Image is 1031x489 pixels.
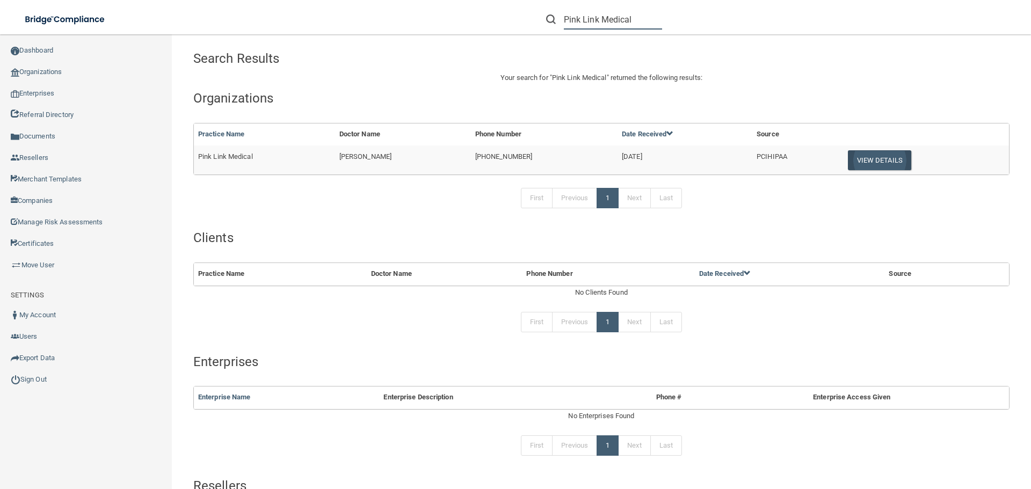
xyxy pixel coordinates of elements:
div: No Clients Found [193,286,1010,299]
th: Doctor Name [335,123,471,145]
h4: Enterprises [193,355,1010,369]
img: ic-search.3b580494.png [546,14,556,24]
a: Practice Name [198,130,244,138]
span: Pink Link Medical [552,74,607,82]
a: Next [618,435,650,456]
a: 1 [597,312,619,332]
a: Next [618,312,650,332]
th: Source [752,123,840,145]
img: organization-icon.f8decf85.png [11,68,19,77]
p: Your search for " " returned the following results: [193,71,1010,84]
img: ic_user_dark.df1a06c3.png [11,311,19,319]
h4: Search Results [193,52,524,65]
a: Previous [552,312,597,332]
img: icon-users.e205127d.png [11,332,19,341]
img: icon-export.b9366987.png [11,354,19,362]
span: PCIHIPAA [757,152,787,160]
th: Enterprise Description [379,386,616,408]
a: First [521,312,553,332]
a: Enterprise Name [198,393,251,401]
a: Last [650,312,682,332]
img: bridge_compliance_login_screen.278c3ca4.svg [16,9,115,31]
th: Phone Number [471,123,618,145]
img: ic_reseller.de258add.png [11,154,19,162]
input: Search [564,10,662,30]
th: Source [884,263,982,285]
a: Next [618,188,650,208]
a: First [521,188,553,208]
th: Enterprise Access Given [721,386,983,408]
button: View Details [848,150,911,170]
div: No Enterprises Found [193,410,1010,422]
img: briefcase.64adab9b.png [11,260,21,271]
a: Last [650,435,682,456]
img: enterprise.0d942306.png [11,90,19,98]
a: Last [650,188,682,208]
a: First [521,435,553,456]
span: Pink Link Medical [198,152,253,160]
img: icon-documents.8dae5593.png [11,133,19,141]
span: [PHONE_NUMBER] [475,152,532,160]
a: Date Received [622,130,673,138]
span: [PERSON_NAME] [339,152,391,160]
th: Doctor Name [367,263,522,285]
img: ic_power_dark.7ecde6b1.png [11,375,20,384]
th: Practice Name [194,263,367,285]
a: Previous [552,435,597,456]
h4: Clients [193,231,1010,245]
a: Previous [552,188,597,208]
a: 1 [597,435,619,456]
th: Phone # [616,386,721,408]
a: Date Received [699,269,751,278]
th: Phone Number [522,263,694,285]
span: [DATE] [622,152,642,160]
iframe: Drift Widget Chat Controller [845,413,1018,456]
img: ic_dashboard_dark.d01f4a41.png [11,47,19,55]
label: SETTINGS [11,289,44,302]
h4: Organizations [193,91,1010,105]
a: 1 [597,188,619,208]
